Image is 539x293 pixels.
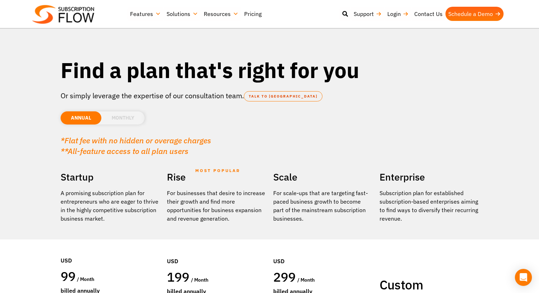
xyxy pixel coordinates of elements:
[61,189,160,223] p: A promising subscription plan for entrepreneurs who are eager to thrive in the highly competitive...
[61,57,479,83] h1: Find a plan that's right for you
[515,269,532,286] div: Open Intercom Messenger
[101,111,145,125] li: MONTHLY
[297,277,315,283] span: / month
[445,7,504,21] a: Schedule a Demo
[201,7,241,21] a: Resources
[127,7,164,21] a: Features
[380,276,423,293] span: Custom
[241,7,264,21] a: Pricing
[32,5,94,24] img: Subscriptionflow
[411,7,445,21] a: Contact Us
[351,7,384,21] a: Support
[195,162,240,179] span: MOST POPULAR
[61,90,479,101] p: Or simply leverage the expertise of our consultation team.
[164,7,201,21] a: Solutions
[380,169,479,185] h2: Enterprise
[77,276,94,282] span: / month
[273,269,296,285] span: 299
[384,7,411,21] a: Login
[61,235,160,268] div: USD
[167,169,266,185] h2: Rise
[61,111,101,125] li: ANNUAL
[244,91,322,101] a: TALK TO [GEOGRAPHIC_DATA]
[61,169,160,185] h2: Startup
[273,169,372,185] h2: Scale
[167,236,266,269] div: USD
[191,277,208,283] span: / month
[167,269,190,285] span: 199
[167,189,266,223] div: For businesses that desire to increase their growth and find more opportunities for business expa...
[273,189,372,223] div: For scale-ups that are targeting fast-paced business growth to become part of the mainstream subs...
[61,268,76,284] span: 99
[273,236,372,269] div: USD
[61,146,189,156] em: **All-feature access to all plan users
[61,135,211,145] em: *Flat fee with no hidden or overage charges
[380,189,479,223] p: Subscription plan for established subscription-based enterprises aiming to find ways to diversify...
